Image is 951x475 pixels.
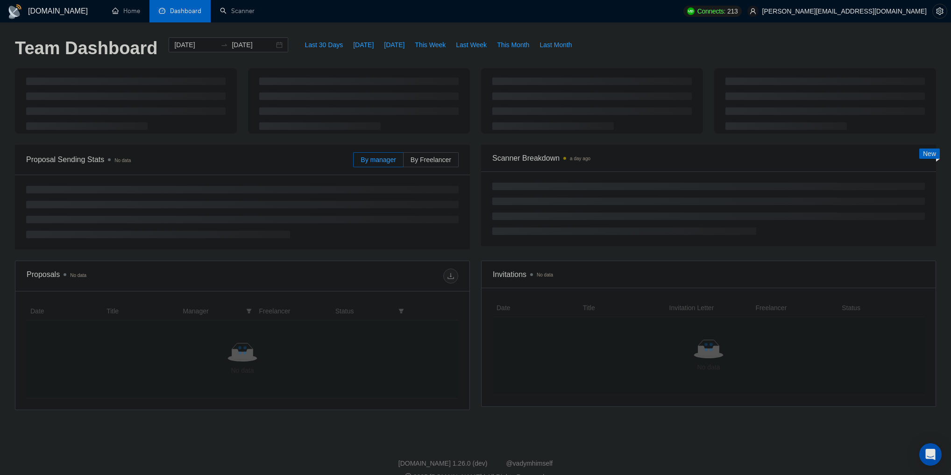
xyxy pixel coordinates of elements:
[159,7,165,14] span: dashboard
[539,40,572,50] span: Last Month
[220,41,228,49] span: swap-right
[570,156,590,161] time: a day ago
[534,37,577,52] button: Last Month
[933,7,947,15] span: setting
[750,8,756,14] span: user
[114,158,131,163] span: No data
[506,460,553,467] a: @vadymhimself
[112,7,140,15] a: homeHome
[232,40,274,50] input: End date
[27,269,242,284] div: Proposals
[687,7,695,15] img: upwork-logo.png
[26,154,353,165] span: Proposal Sending Stats
[923,150,936,157] span: New
[492,37,534,52] button: This Month
[492,152,925,164] span: Scanner Breakdown
[697,6,725,16] span: Connects:
[305,40,343,50] span: Last 30 Days
[451,37,492,52] button: Last Week
[15,37,157,59] h1: Team Dashboard
[456,40,487,50] span: Last Week
[353,40,374,50] span: [DATE]
[174,40,217,50] input: Start date
[220,41,228,49] span: to
[299,37,348,52] button: Last 30 Days
[497,40,529,50] span: This Month
[70,273,86,278] span: No data
[348,37,379,52] button: [DATE]
[170,7,201,15] span: Dashboard
[919,443,942,466] div: Open Intercom Messenger
[384,40,405,50] span: [DATE]
[415,40,446,50] span: This Week
[7,4,22,19] img: logo
[411,156,451,163] span: By Freelancer
[361,156,396,163] span: By manager
[410,37,451,52] button: This Week
[220,7,255,15] a: searchScanner
[379,37,410,52] button: [DATE]
[932,4,947,19] button: setting
[727,6,738,16] span: 213
[537,272,553,277] span: No data
[932,7,947,15] a: setting
[493,269,924,280] span: Invitations
[398,460,488,467] a: [DOMAIN_NAME] 1.26.0 (dev)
